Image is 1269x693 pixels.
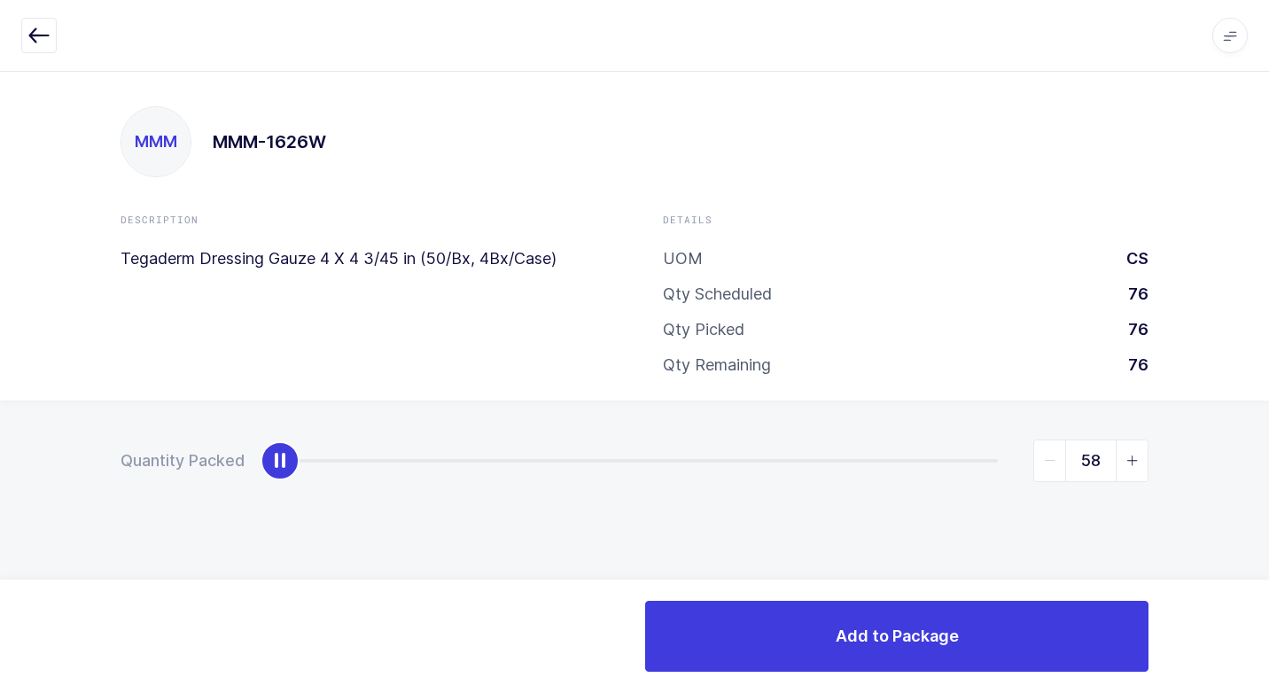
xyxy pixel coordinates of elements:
[121,107,191,176] div: MMM
[663,213,1148,227] div: Details
[663,319,744,340] div: Qty Picked
[663,248,703,269] div: UOM
[121,213,606,227] div: Description
[121,450,245,471] div: Quantity Packed
[663,354,771,376] div: Qty Remaining
[1114,354,1148,376] div: 76
[121,248,606,269] p: Tegaderm Dressing Gauze 4 X 4 3/45 in (50/Bx, 4Bx/Case)
[663,284,772,305] div: Qty Scheduled
[1112,248,1148,269] div: CS
[836,625,959,647] span: Add to Package
[645,601,1148,672] button: Add to Package
[1114,319,1148,340] div: 76
[213,128,326,156] h1: MMM-1626W
[1114,284,1148,305] div: 76
[280,440,1148,482] div: slider between 0 and 76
